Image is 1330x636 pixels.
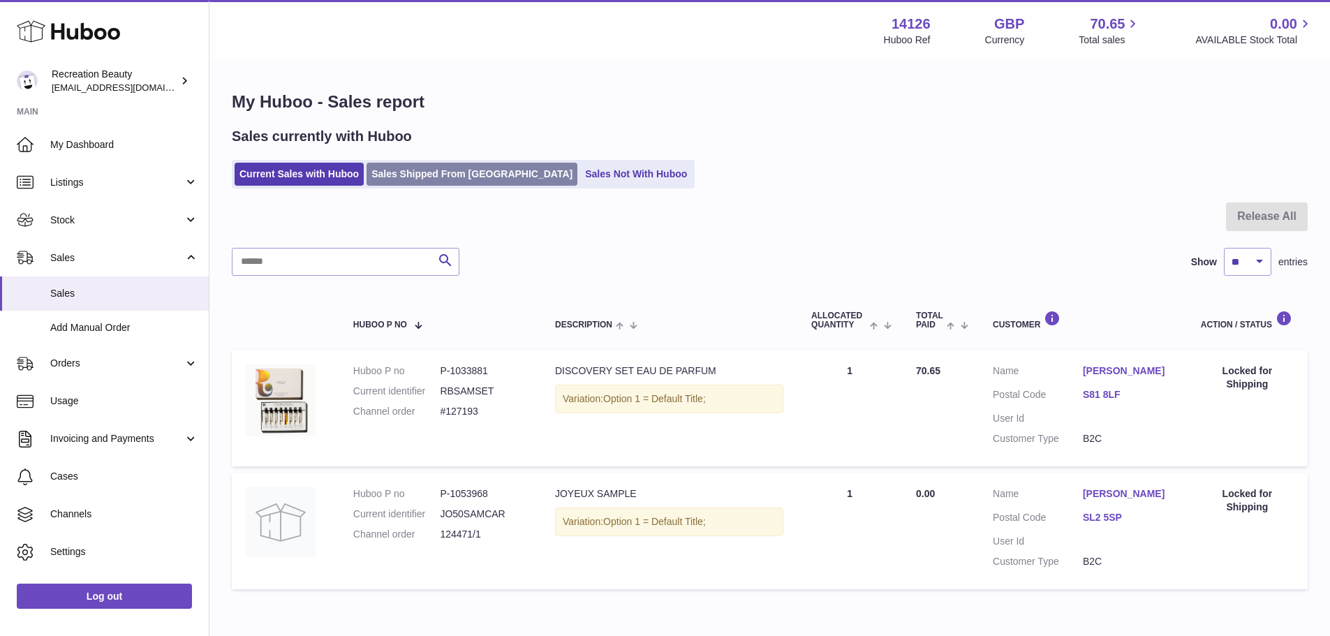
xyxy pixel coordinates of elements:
[232,91,1308,113] h1: My Huboo - Sales report
[985,34,1025,47] div: Currency
[353,487,441,501] dt: Huboo P no
[1195,15,1313,47] a: 0.00 AVAILABLE Stock Total
[50,176,184,189] span: Listings
[17,71,38,91] img: internalAdmin-14126@internal.huboo.com
[892,15,931,34] strong: 14126
[246,487,316,557] img: no-photo.jpg
[367,163,577,186] a: Sales Shipped From [GEOGRAPHIC_DATA]
[993,535,1083,548] dt: User Id
[50,357,184,370] span: Orders
[1195,34,1313,47] span: AVAILABLE Stock Total
[440,364,527,378] dd: P-1033881
[50,394,198,408] span: Usage
[440,385,527,398] dd: RBSAMSET
[1083,388,1173,401] a: S81 8LF
[246,364,316,436] img: ANWD_12ML.jpg
[555,487,783,501] div: JOYEUX SAMPLE
[50,432,184,445] span: Invoicing and Payments
[440,528,527,541] dd: 124471/1
[1270,15,1297,34] span: 0.00
[353,405,441,418] dt: Channel order
[50,138,198,151] span: My Dashboard
[993,311,1173,330] div: Customer
[797,473,902,589] td: 1
[603,516,706,527] span: Option 1 = Default Title;
[1079,34,1141,47] span: Total sales
[993,432,1083,445] dt: Customer Type
[797,350,902,466] td: 1
[993,364,1083,381] dt: Name
[52,82,205,93] span: [EMAIL_ADDRESS][DOMAIN_NAME]
[440,508,527,521] dd: JO50SAMCAR
[353,528,441,541] dt: Channel order
[353,385,441,398] dt: Current identifier
[993,511,1083,528] dt: Postal Code
[1191,256,1217,269] label: Show
[440,405,527,418] dd: #127193
[50,287,198,300] span: Sales
[353,508,441,521] dt: Current identifier
[1083,511,1173,524] a: SL2 5SP
[580,163,692,186] a: Sales Not With Huboo
[916,488,935,499] span: 0.00
[52,68,177,94] div: Recreation Beauty
[232,127,412,146] h2: Sales currently with Huboo
[1201,311,1294,330] div: Action / Status
[1083,432,1173,445] dd: B2C
[555,364,783,378] div: DISCOVERY SET EAU DE PARFUM
[1278,256,1308,269] span: entries
[1090,15,1125,34] span: 70.65
[993,388,1083,405] dt: Postal Code
[555,320,612,330] span: Description
[884,34,931,47] div: Huboo Ref
[1079,15,1141,47] a: 70.65 Total sales
[916,365,940,376] span: 70.65
[1201,364,1294,391] div: Locked for Shipping
[1083,487,1173,501] a: [PERSON_NAME]
[50,545,198,559] span: Settings
[50,321,198,334] span: Add Manual Order
[993,412,1083,425] dt: User Id
[50,508,198,521] span: Channels
[50,214,184,227] span: Stock
[50,251,184,265] span: Sales
[993,555,1083,568] dt: Customer Type
[555,385,783,413] div: Variation:
[50,470,198,483] span: Cases
[555,508,783,536] div: Variation:
[993,487,1083,504] dt: Name
[994,15,1024,34] strong: GBP
[235,163,364,186] a: Current Sales with Huboo
[603,393,706,404] span: Option 1 = Default Title;
[17,584,192,609] a: Log out
[916,311,943,330] span: Total paid
[1083,555,1173,568] dd: B2C
[440,487,527,501] dd: P-1053968
[353,320,407,330] span: Huboo P no
[1201,487,1294,514] div: Locked for Shipping
[1083,364,1173,378] a: [PERSON_NAME]
[353,364,441,378] dt: Huboo P no
[811,311,866,330] span: ALLOCATED Quantity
